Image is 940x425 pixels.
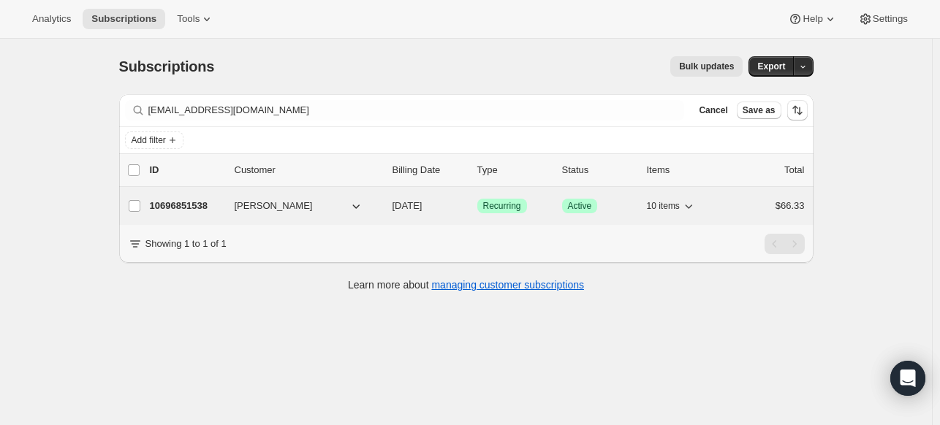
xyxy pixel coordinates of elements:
[150,196,805,216] div: 10696851538[PERSON_NAME][DATE]SuccessRecurringSuccessActive10 items$66.33
[699,104,727,116] span: Cancel
[787,100,808,120] button: Sort the results
[647,196,696,216] button: 10 items
[737,102,781,119] button: Save as
[148,100,685,120] input: Filter subscribers
[235,199,313,213] span: [PERSON_NAME]
[477,163,550,177] div: Type
[393,200,422,211] span: [DATE]
[765,234,805,254] nav: Pagination
[757,61,785,72] span: Export
[226,194,372,218] button: [PERSON_NAME]
[647,163,720,177] div: Items
[119,58,215,74] span: Subscriptions
[32,13,71,25] span: Analytics
[150,163,223,177] p: ID
[132,134,166,146] span: Add filter
[150,199,223,213] p: 10696851538
[177,13,200,25] span: Tools
[803,13,822,25] span: Help
[693,102,733,119] button: Cancel
[150,163,805,177] div: IDCustomerBilling DateTypeStatusItemsTotal
[483,200,521,212] span: Recurring
[890,361,925,396] div: Open Intercom Messenger
[647,200,680,212] span: 10 items
[873,13,908,25] span: Settings
[779,9,846,29] button: Help
[393,163,466,177] p: Billing Date
[168,9,223,29] button: Tools
[776,200,805,211] span: $66.33
[568,200,592,212] span: Active
[23,9,80,29] button: Analytics
[145,237,227,251] p: Showing 1 to 1 of 1
[743,104,776,116] span: Save as
[679,61,734,72] span: Bulk updates
[431,279,584,291] a: managing customer subscriptions
[849,9,917,29] button: Settings
[125,131,183,149] button: Add filter
[562,163,635,177] p: Status
[83,9,165,29] button: Subscriptions
[235,163,381,177] p: Customer
[748,56,794,77] button: Export
[670,56,743,77] button: Bulk updates
[348,277,584,292] p: Learn more about
[784,163,804,177] p: Total
[91,13,156,25] span: Subscriptions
